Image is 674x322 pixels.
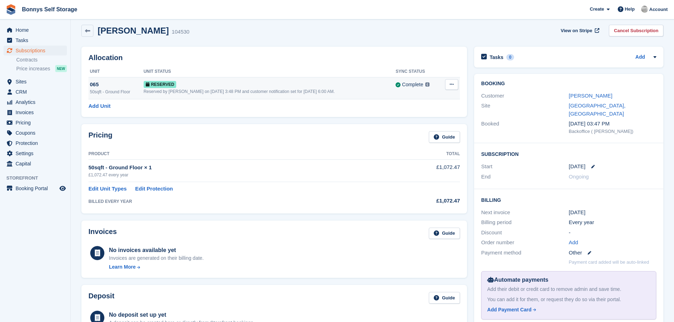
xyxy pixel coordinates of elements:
[144,66,396,77] th: Unit Status
[16,77,58,87] span: Sites
[487,286,650,293] div: Add their debit or credit card to remove admin and save time.
[88,172,379,178] div: £1,072.47 every year
[4,183,67,193] a: menu
[4,118,67,128] a: menu
[4,97,67,107] a: menu
[569,120,656,128] div: [DATE] 03:47 PM
[109,263,136,271] div: Learn More
[569,229,656,237] div: -
[4,35,67,45] a: menu
[481,218,569,227] div: Billing period
[4,148,67,158] a: menu
[16,118,58,128] span: Pricing
[4,46,67,55] a: menu
[487,276,650,284] div: Automate payments
[625,6,635,13] span: Help
[487,306,647,314] a: Add Payment Card
[16,128,58,138] span: Coupons
[481,150,656,157] h2: Subscription
[16,183,58,193] span: Booking Portal
[88,292,114,304] h2: Deposit
[379,159,460,182] td: £1,072.47
[19,4,80,15] a: Bonnys Self Storage
[396,66,440,77] th: Sync Status
[641,6,648,13] img: James Bonny
[569,103,626,117] a: [GEOGRAPHIC_DATA], [GEOGRAPHIC_DATA]
[16,35,58,45] span: Tasks
[16,148,58,158] span: Settings
[481,249,569,257] div: Payment method
[16,25,58,35] span: Home
[4,138,67,148] a: menu
[144,88,396,95] div: Reserved by [PERSON_NAME] on [DATE] 3:48 PM and customer notification set for [DATE] 6:00 AM.
[402,81,423,88] div: Complete
[481,229,569,237] div: Discount
[109,254,204,262] div: Invoices are generated on their billing date.
[635,53,645,62] a: Add
[6,4,16,15] img: stora-icon-8386f47178a22dfd0bd8f6a31ec36ba5ce8667c1dd55bd0f319d3a0aa187defe.svg
[590,6,604,13] span: Create
[649,6,668,13] span: Account
[481,163,569,171] div: Start
[569,218,656,227] div: Every year
[481,239,569,247] div: Order number
[109,311,255,319] div: No deposit set up yet
[569,209,656,217] div: [DATE]
[569,239,578,247] a: Add
[4,87,67,97] a: menu
[58,184,67,193] a: Preview store
[88,54,460,62] h2: Allocation
[4,77,67,87] a: menu
[144,81,177,88] span: Reserved
[569,174,589,180] span: Ongoing
[16,97,58,107] span: Analytics
[481,196,656,203] h2: Billing
[558,25,601,36] a: View on Stripe
[490,54,503,60] h2: Tasks
[88,102,110,110] a: Add Unit
[16,65,50,72] span: Price increases
[16,107,58,117] span: Invoices
[88,131,113,143] h2: Pricing
[481,81,656,87] h2: Booking
[172,28,189,36] div: 104530
[16,46,58,55] span: Subscriptions
[379,148,460,160] th: Total
[88,198,379,205] div: BILLED EVERY YEAR
[4,25,67,35] a: menu
[429,228,460,239] a: Guide
[109,246,204,254] div: No invoices available yet
[88,148,379,160] th: Product
[429,131,460,143] a: Guide
[109,263,204,271] a: Learn More
[98,26,169,35] h2: [PERSON_NAME]
[487,296,650,303] div: You can add it for them, or request they do so via their portal.
[609,25,663,36] a: Cancel Subscription
[16,87,58,97] span: CRM
[569,128,656,135] div: Backoffice ( [PERSON_NAME])
[506,54,514,60] div: 0
[135,185,173,193] a: Edit Protection
[481,92,569,100] div: Customer
[561,27,592,34] span: View on Stripe
[481,209,569,217] div: Next invoice
[481,173,569,181] div: End
[88,66,144,77] th: Unit
[569,93,612,99] a: [PERSON_NAME]
[429,292,460,304] a: Guide
[90,89,144,95] div: 50sqft - Ground Floor
[425,82,430,87] img: icon-info-grey-7440780725fd019a000dd9b08b2336e03edf1995a4989e88bcd33f0948082b44.svg
[569,163,586,171] time: 2025-09-15 00:00:00 UTC
[481,120,569,135] div: Booked
[88,164,379,172] div: 50sqft - Ground Floor × 1
[569,249,656,257] div: Other
[88,185,127,193] a: Edit Unit Types
[16,65,67,72] a: Price increases NEW
[16,159,58,169] span: Capital
[88,228,117,239] h2: Invoices
[16,57,67,63] a: Contracts
[6,175,70,182] span: Storefront
[16,138,58,148] span: Protection
[4,128,67,138] a: menu
[4,107,67,117] a: menu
